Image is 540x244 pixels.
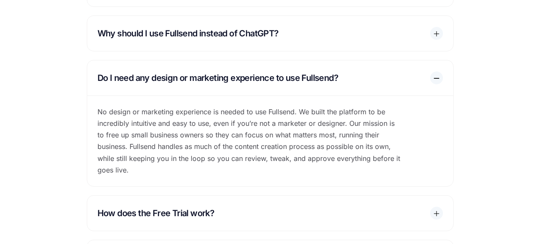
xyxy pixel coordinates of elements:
div: How does the Free Trial work? [87,196,453,231]
p: Why should I use Fullsend instead of ChatGPT? [97,26,296,41]
p: No design or marketing experience is needed to use Fullsend. We built the platform to be incredib... [87,96,412,186]
div: Do I need any design or marketing experience to use Fullsend? [87,60,453,95]
p: Do I need any design or marketing experience to use Fullsend? [97,71,355,85]
div: Why should I use Fullsend instead of ChatGPT? [87,16,453,51]
p: How does the Free Trial work? [97,206,232,220]
iframe: Drift Widget Chat Controller [497,201,530,234]
nav: Do I need any design or marketing experience to use Fullsend? [87,95,453,186]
